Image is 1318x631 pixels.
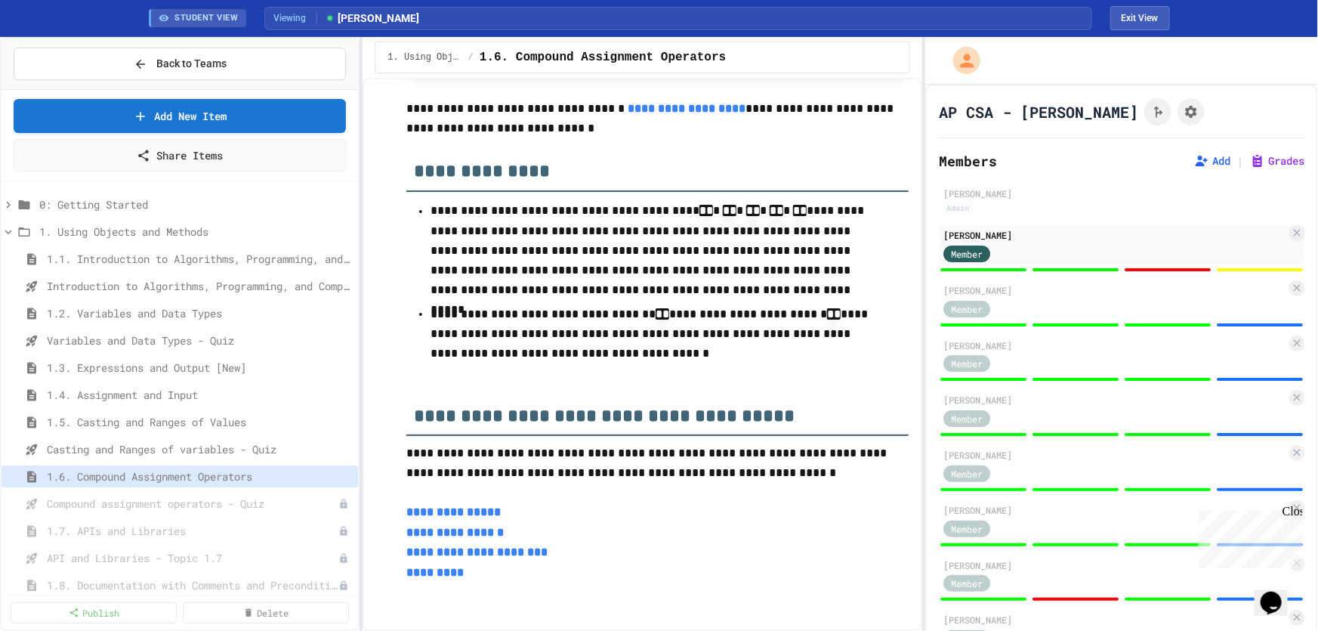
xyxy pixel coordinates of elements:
span: Variables and Data Types - Quiz [47,333,352,348]
span: 1.6. Compound Assignment Operators [480,48,726,67]
div: Unpublished [338,580,349,591]
span: / [468,51,474,63]
h2: Members [939,150,997,172]
div: Unpublished [338,553,349,564]
div: Admin [943,202,972,215]
span: 1.4. Assignment and Input [47,387,352,403]
h1: AP CSA - [PERSON_NAME] [939,101,1138,122]
span: 1.8. Documentation with Comments and Preconditions [47,577,338,593]
span: 1. Using Objects and Methods [387,51,461,63]
iframe: chat widget [1193,505,1303,569]
div: [PERSON_NAME] [943,283,1286,297]
button: Back to Teams [14,48,346,80]
button: Add [1194,153,1230,169]
div: Chat with us now!Close [6,6,104,96]
a: Share Items [14,139,346,172]
button: Exit student view [1110,6,1170,30]
iframe: chat widget [1255,571,1303,616]
span: Viewing [274,11,317,25]
div: My Account [937,43,984,78]
a: Delete [183,602,349,623]
span: | [1236,152,1244,170]
span: Back to Teams [156,56,227,72]
span: 1.7. APIs and Libraries [47,523,338,539]
span: Member [951,247,983,261]
span: Compound assignment operators - Quiz [47,496,338,512]
div: Unpublished [338,499,349,509]
span: Casting and Ranges of variables - Quiz [47,441,352,457]
div: [PERSON_NAME] [943,228,1286,242]
a: Publish [11,602,177,623]
span: 1. Using Objects and Methods [39,224,352,240]
span: Member [951,467,983,481]
span: 0: Getting Started [39,196,352,212]
span: 1.1. Introduction to Algorithms, Programming, and Compilers [47,251,352,267]
span: Member [951,357,983,370]
span: Member [951,577,983,590]
div: [PERSON_NAME] [943,393,1286,407]
span: 1.5. Casting and Ranges of Values [47,414,352,430]
span: [PERSON_NAME] [325,11,420,26]
span: Member [951,302,983,316]
button: Click to see fork details [1144,98,1171,125]
div: [PERSON_NAME] [943,613,1286,626]
span: Introduction to Algorithms, Programming, and Compilers [47,278,352,294]
span: Member [951,522,983,536]
div: [PERSON_NAME] [943,558,1286,572]
span: API and Libraries - Topic 1.7 [47,550,338,566]
div: [PERSON_NAME] [943,339,1286,352]
div: [PERSON_NAME] [943,448,1286,462]
div: [PERSON_NAME] [943,503,1286,517]
a: Add New Item [14,99,346,133]
button: Grades [1250,153,1304,169]
span: STUDENT VIEW [175,12,239,25]
div: [PERSON_NAME] [943,187,1300,200]
span: 1.3. Expressions and Output [New] [47,360,352,376]
span: 1.2. Variables and Data Types [47,305,352,321]
span: Member [951,412,983,425]
button: Assignment Settings [1178,98,1205,125]
div: Unpublished [338,526,349,537]
span: 1.6. Compound Assignment Operators [47,469,352,484]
